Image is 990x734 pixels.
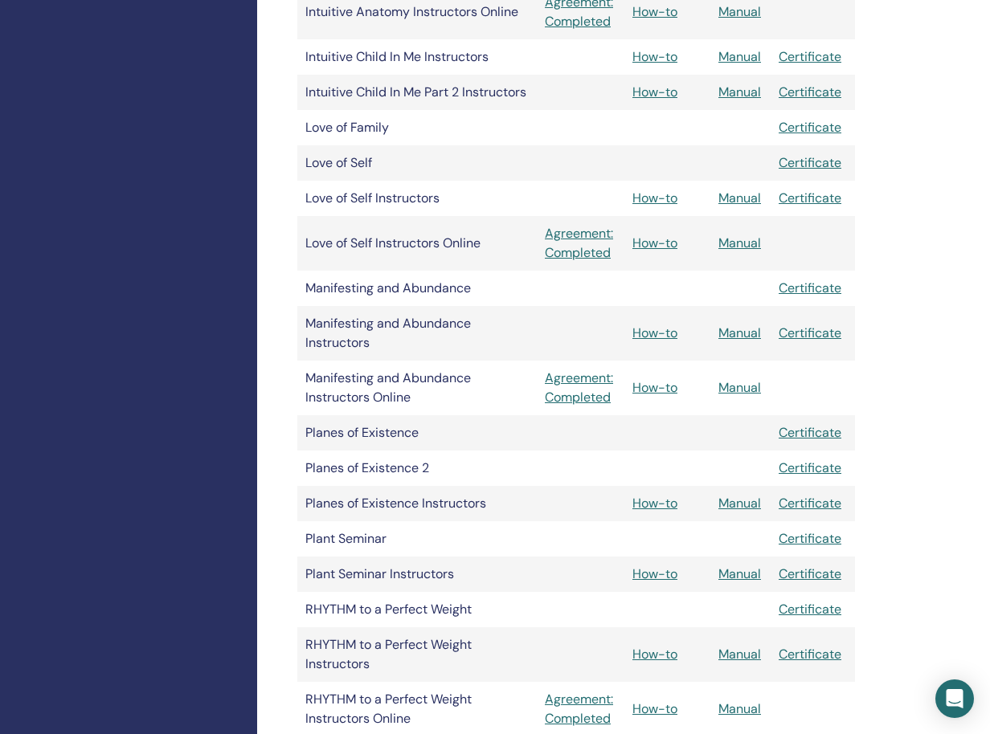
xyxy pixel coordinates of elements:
[718,700,761,717] a: Manual
[718,646,761,663] a: Manual
[779,601,841,618] a: Certificate
[297,181,537,216] td: Love of Self Instructors
[632,495,677,512] a: How-to
[297,145,537,181] td: Love of Self
[632,379,677,396] a: How-to
[718,84,761,100] a: Manual
[297,557,537,592] td: Plant Seminar Instructors
[632,700,677,717] a: How-to
[632,3,677,20] a: How-to
[718,495,761,512] a: Manual
[718,324,761,341] a: Manual
[779,154,841,171] a: Certificate
[718,190,761,206] a: Manual
[718,379,761,396] a: Manual
[779,646,841,663] a: Certificate
[297,75,537,110] td: Intuitive Child In Me Part 2 Instructors
[718,48,761,65] a: Manual
[779,530,841,547] a: Certificate
[545,369,616,407] a: Agreement: Completed
[545,690,616,728] a: Agreement: Completed
[297,521,537,557] td: Plant Seminar
[297,486,537,521] td: Planes of Existence Instructors
[632,646,677,663] a: How-to
[779,459,841,476] a: Certificate
[632,190,677,206] a: How-to
[935,679,974,718] div: Open Intercom Messenger
[779,190,841,206] a: Certificate
[297,415,537,451] td: Planes of Existence
[779,279,841,296] a: Certificate
[779,424,841,441] a: Certificate
[718,565,761,582] a: Manual
[297,361,537,415] td: Manifesting and Abundance Instructors Online
[297,39,537,75] td: Intuitive Child In Me Instructors
[718,234,761,251] a: Manual
[779,84,841,100] a: Certificate
[297,627,537,682] td: RHYTHM to a Perfect Weight Instructors
[297,306,537,361] td: Manifesting and Abundance Instructors
[297,110,537,145] td: Love of Family
[779,565,841,582] a: Certificate
[632,234,677,251] a: How-to
[779,119,841,136] a: Certificate
[545,224,616,263] a: Agreement: Completed
[297,451,537,486] td: Planes of Existence 2
[632,324,677,341] a: How-to
[297,592,537,627] td: RHYTHM to a Perfect Weight
[632,48,677,65] a: How-to
[779,324,841,341] a: Certificate
[297,216,537,271] td: Love of Self Instructors Online
[632,565,677,582] a: How-to
[779,48,841,65] a: Certificate
[632,84,677,100] a: How-to
[718,3,761,20] a: Manual
[779,495,841,512] a: Certificate
[297,271,537,306] td: Manifesting and Abundance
